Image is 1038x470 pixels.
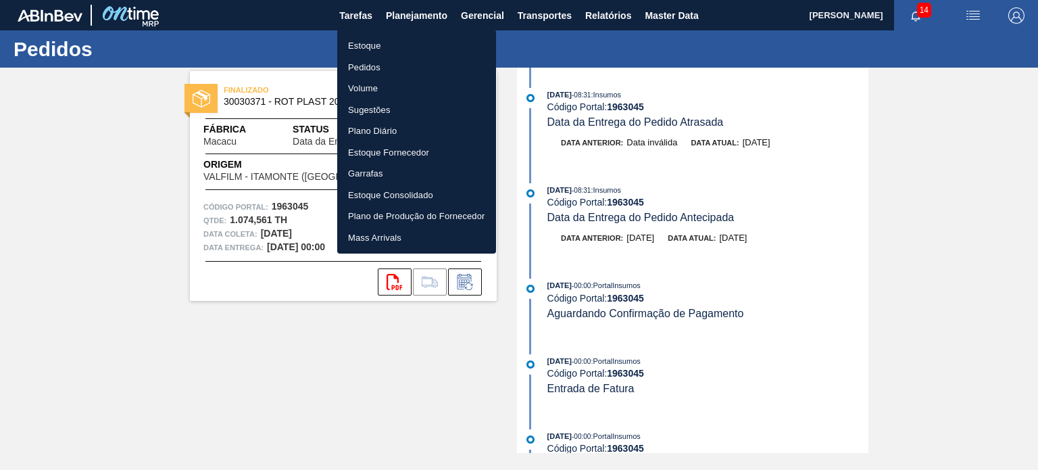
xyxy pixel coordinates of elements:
a: Estoque Fornecedor [337,142,496,164]
a: Mass Arrivals [337,227,496,249]
a: Estoque [337,35,496,57]
a: Plano Diário [337,120,496,142]
a: Estoque Consolidado [337,185,496,206]
a: Pedidos [337,57,496,78]
a: Plano de Produção do Fornecedor [337,206,496,227]
a: Volume [337,78,496,99]
a: Sugestões [337,99,496,121]
a: Garrafas [337,163,496,185]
